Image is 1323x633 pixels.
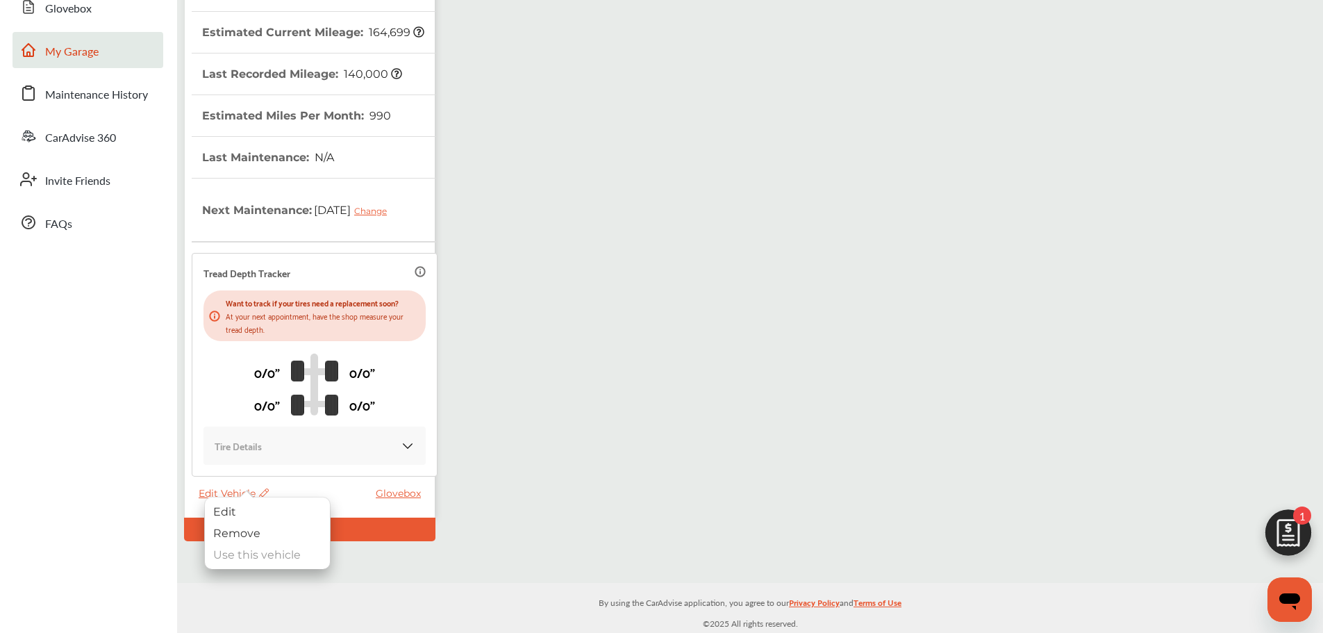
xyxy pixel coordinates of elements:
a: Privacy Policy [789,595,840,616]
div: Edit [205,501,330,523]
span: My Garage [45,43,99,61]
div: Remove [205,523,330,544]
span: Maintenance History [45,86,148,104]
p: 0/0" [349,394,375,416]
p: 0/0" [254,394,280,416]
span: Edit Vehicle [199,487,269,500]
a: CarAdvise 360 [13,118,163,154]
p: Tread Depth Tracker [203,265,290,281]
a: Terms of Use [854,595,901,616]
span: Invite Friends [45,172,110,190]
img: edit-cartIcon.11d11f9a.svg [1255,503,1322,570]
th: Estimated Miles Per Month : [202,95,391,136]
a: Glovebox [376,487,428,500]
a: FAQs [13,204,163,240]
span: CarAdvise 360 [45,129,116,147]
span: 1 [1293,507,1311,525]
div: Change [354,206,394,216]
th: Last Recorded Mileage : [202,54,402,94]
span: FAQs [45,215,72,233]
a: Maintenance History [13,75,163,111]
span: N/A [313,151,334,164]
p: At your next appointment, have the shop measure your tread depth. [226,309,420,336]
th: Next Maintenance : [202,179,397,241]
p: 0/0" [254,361,280,383]
div: Use this vehicle [205,544,330,566]
a: My Garage [13,32,163,68]
img: tire_track_logo.b900bcbc.svg [291,353,338,416]
th: Last Maintenance : [202,137,334,178]
iframe: Button to launch messaging window [1267,577,1312,622]
p: Want to track if your tires need a replacement soon? [226,296,420,309]
span: 164,699 [367,26,424,39]
p: 0/0" [349,361,375,383]
div: © 2025 All rights reserved. [177,583,1323,633]
a: Invite Friends [13,161,163,197]
p: By using the CarAdvise application, you agree to our and [177,595,1323,609]
th: Estimated Current Mileage : [202,12,424,53]
img: KOKaJQAAAABJRU5ErkJggg== [401,439,415,453]
p: Tire Details [215,438,262,454]
div: Default [184,518,435,541]
span: [DATE] [312,192,397,227]
span: 140,000 [342,67,402,81]
span: 990 [367,109,391,122]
